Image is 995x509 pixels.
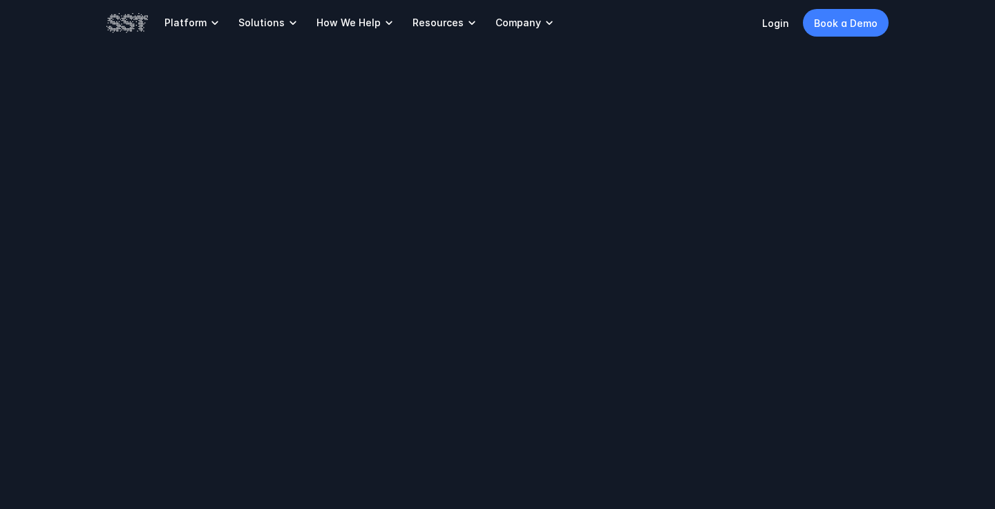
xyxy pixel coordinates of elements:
p: Book a Demo [814,16,878,30]
p: How We Help [316,17,381,29]
p: Company [495,17,541,29]
img: SST logo [106,11,148,35]
p: Resources [413,17,464,29]
p: Platform [164,17,207,29]
a: Book a Demo [803,9,889,37]
p: Solutions [238,17,285,29]
a: Login [762,17,789,29]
